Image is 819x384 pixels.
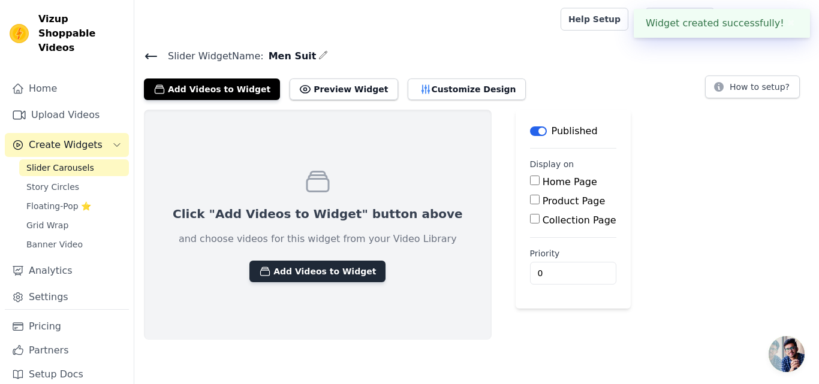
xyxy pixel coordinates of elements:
[784,16,798,31] button: Close
[705,84,800,95] a: How to setup?
[724,8,810,30] button: G Ghani & Sons
[26,181,79,193] span: Story Circles
[173,205,463,222] p: Click "Add Videos to Widget" button above
[179,232,457,246] p: and choose videos for this widget from your Video Library
[19,159,129,176] a: Slider Carousels
[26,200,91,212] span: Floating-Pop ⭐
[543,214,616,226] label: Collection Page
[38,12,124,55] span: Vizup Shoppable Videos
[634,9,810,38] div: Widget created successfully!
[158,49,264,64] span: Slider Widget Name:
[10,24,29,43] img: Vizup
[552,124,598,138] p: Published
[26,238,83,250] span: Banner Video
[5,133,129,157] button: Create Widgets
[26,219,68,231] span: Grid Wrap
[530,247,616,259] label: Priority
[5,338,129,362] a: Partners
[26,162,94,174] span: Slider Carousels
[290,78,398,100] button: Preview Widget
[5,285,129,309] a: Settings
[19,198,129,214] a: Floating-Pop ⭐
[249,261,386,282] button: Add Videos to Widget
[19,179,129,195] a: Story Circles
[645,8,714,31] a: Book Demo
[318,48,328,64] div: Edit Name
[705,75,800,98] button: How to setup?
[29,138,103,152] span: Create Widgets
[743,8,810,30] p: Ghani & Sons
[5,103,129,127] a: Upload Videos
[144,78,280,100] button: Add Videos to Widget
[543,195,606,207] label: Product Page
[264,49,317,64] span: Men Suit
[408,78,526,100] button: Customize Design
[543,176,597,188] label: Home Page
[5,315,129,338] a: Pricing
[5,259,129,283] a: Analytics
[19,236,129,253] a: Banner Video
[769,336,805,372] a: Open chat
[19,217,129,234] a: Grid Wrap
[530,158,574,170] legend: Display on
[561,8,628,31] a: Help Setup
[5,77,129,101] a: Home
